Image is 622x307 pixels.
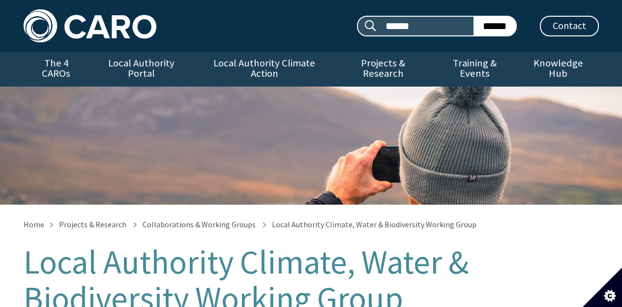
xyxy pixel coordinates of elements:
[24,9,156,42] img: Caro logo
[24,219,44,229] a: Home
[583,268,622,307] button: Set cookie preferences
[24,52,89,87] a: The 4 CAROs
[272,219,476,229] span: Local Authority Climate, Water & Biodiversity Working Group
[540,16,599,36] a: Contact
[432,52,518,87] a: Training & Events
[89,52,194,87] a: Local Authority Portal
[194,52,334,87] a: Local Authority Climate Action
[334,52,432,87] a: Projects & Research
[143,219,256,229] a: Collaborations & Working Groups
[518,52,598,87] a: Knowledge Hub
[59,219,126,229] a: Projects & Research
